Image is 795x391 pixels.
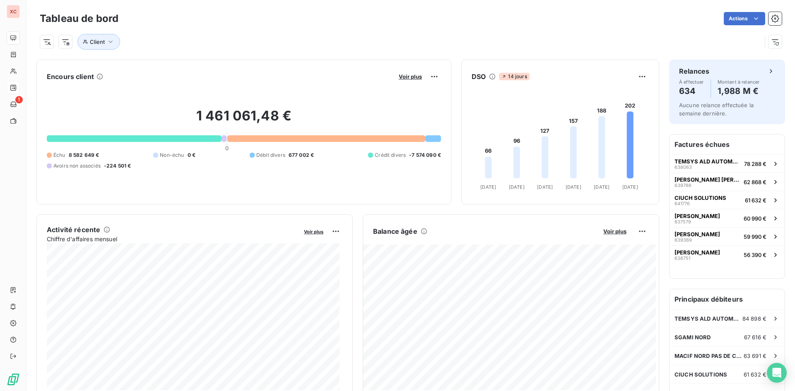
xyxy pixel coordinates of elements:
[675,158,741,165] span: TEMSYS ALD AUTOMOTIVE
[304,229,323,235] span: Voir plus
[396,73,424,80] button: Voir plus
[670,209,785,227] button: [PERSON_NAME]63757960 990 €
[225,145,229,151] span: 0
[675,249,720,256] span: [PERSON_NAME]
[160,151,184,159] span: Non-échu
[744,161,766,167] span: 78 288 €
[90,38,105,45] span: Client
[53,151,65,159] span: Échu
[724,12,765,25] button: Actions
[188,151,195,159] span: 0 €
[675,213,720,219] span: [PERSON_NAME]
[675,231,720,237] span: [PERSON_NAME]
[744,233,766,240] span: 59 990 €
[744,215,766,222] span: 60 990 €
[675,183,691,188] span: 639786
[480,184,496,190] tspan: [DATE]
[675,371,727,378] span: CIUCH SOLUTIONS
[670,154,785,173] button: TEMSYS ALD AUTOMOTIVE63806378 288 €
[675,176,740,183] span: [PERSON_NAME] [PERSON_NAME]
[670,245,785,264] button: [PERSON_NAME]63875156 390 €
[675,334,711,341] span: SGAMI NORD
[670,134,785,154] h6: Factures échues
[744,334,766,341] span: 67 616 €
[7,5,20,18] div: XC
[537,184,553,190] tspan: [DATE]
[301,228,326,235] button: Voir plus
[679,84,704,98] h4: 634
[472,72,486,82] h6: DSO
[373,226,417,236] h6: Balance âgée
[375,151,406,159] span: Crédit divers
[256,151,285,159] span: Débit divers
[409,151,441,159] span: -7 574 090 €
[15,96,23,103] span: 1
[718,79,760,84] span: Montant à relancer
[47,108,441,132] h2: 1 461 061,48 €
[77,34,120,50] button: Client
[675,194,726,201] span: CIUCH SOLUTIONS
[7,373,20,386] img: Logo LeanPay
[289,151,314,159] span: 677 002 €
[679,79,704,84] span: À effectuer
[622,184,638,190] tspan: [DATE]
[675,237,692,242] span: 639369
[566,184,581,190] tspan: [DATE]
[47,225,100,235] h6: Activité récente
[679,66,709,76] h6: Relances
[601,228,629,235] button: Voir plus
[509,184,525,190] tspan: [DATE]
[53,162,101,170] span: Avoirs non associés
[718,84,760,98] h4: 1,988 M €
[744,371,766,378] span: 61 632 €
[670,191,785,209] button: CIUCH SOLUTIONS64177661 632 €
[7,98,19,111] a: 1
[499,73,529,80] span: 14 jours
[40,11,118,26] h3: Tableau de bord
[742,315,766,322] span: 84 898 €
[675,315,742,322] span: TEMSYS ALD AUTOMOTIVE
[675,165,692,170] span: 638063
[670,289,785,309] h6: Principaux débiteurs
[744,353,766,359] span: 63 691 €
[104,162,131,170] span: -224 501 €
[675,201,690,206] span: 641776
[69,151,99,159] span: 8 582 649 €
[399,73,422,80] span: Voir plus
[675,256,690,261] span: 638751
[670,173,785,191] button: [PERSON_NAME] [PERSON_NAME]63978662 868 €
[744,179,766,185] span: 62 868 €
[47,72,94,82] h6: Encours client
[745,197,766,204] span: 61 632 €
[767,363,787,383] div: Open Intercom Messenger
[675,353,744,359] span: MACIF NORD PAS DE CALAIS
[603,228,626,235] span: Voir plus
[744,252,766,258] span: 56 390 €
[594,184,609,190] tspan: [DATE]
[675,219,691,224] span: 637579
[670,227,785,245] button: [PERSON_NAME]63936959 990 €
[47,235,298,243] span: Chiffre d'affaires mensuel
[679,102,754,117] span: Aucune relance effectuée la semaine dernière.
